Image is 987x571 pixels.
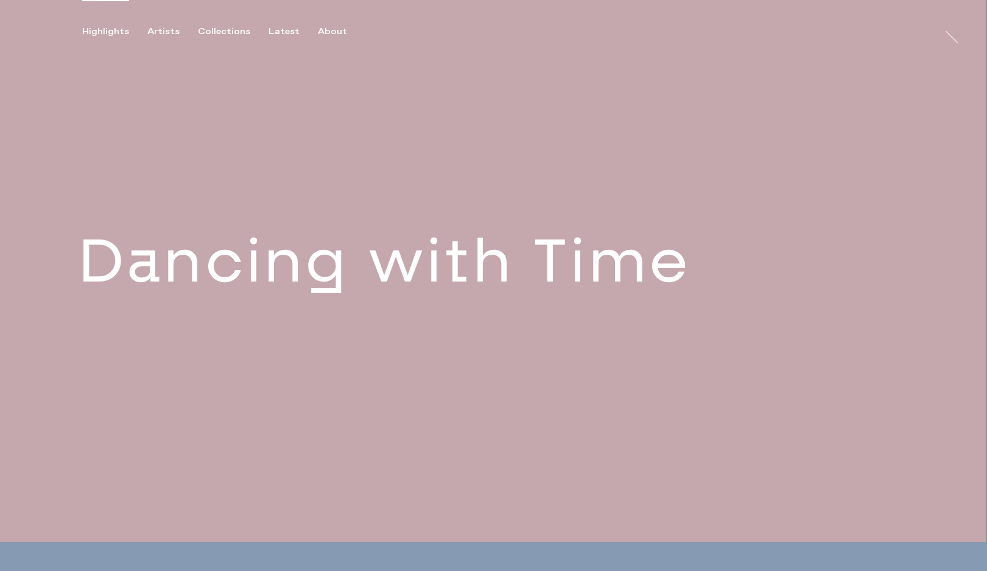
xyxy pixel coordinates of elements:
button: Collections [198,26,269,37]
div: Artists [147,26,180,37]
button: Artists [147,26,198,37]
button: About [318,26,365,37]
button: Latest [269,26,318,37]
div: About [318,26,347,37]
div: Highlights [82,26,129,37]
div: Latest [269,26,300,37]
button: Highlights [82,26,147,37]
div: Collections [198,26,250,37]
